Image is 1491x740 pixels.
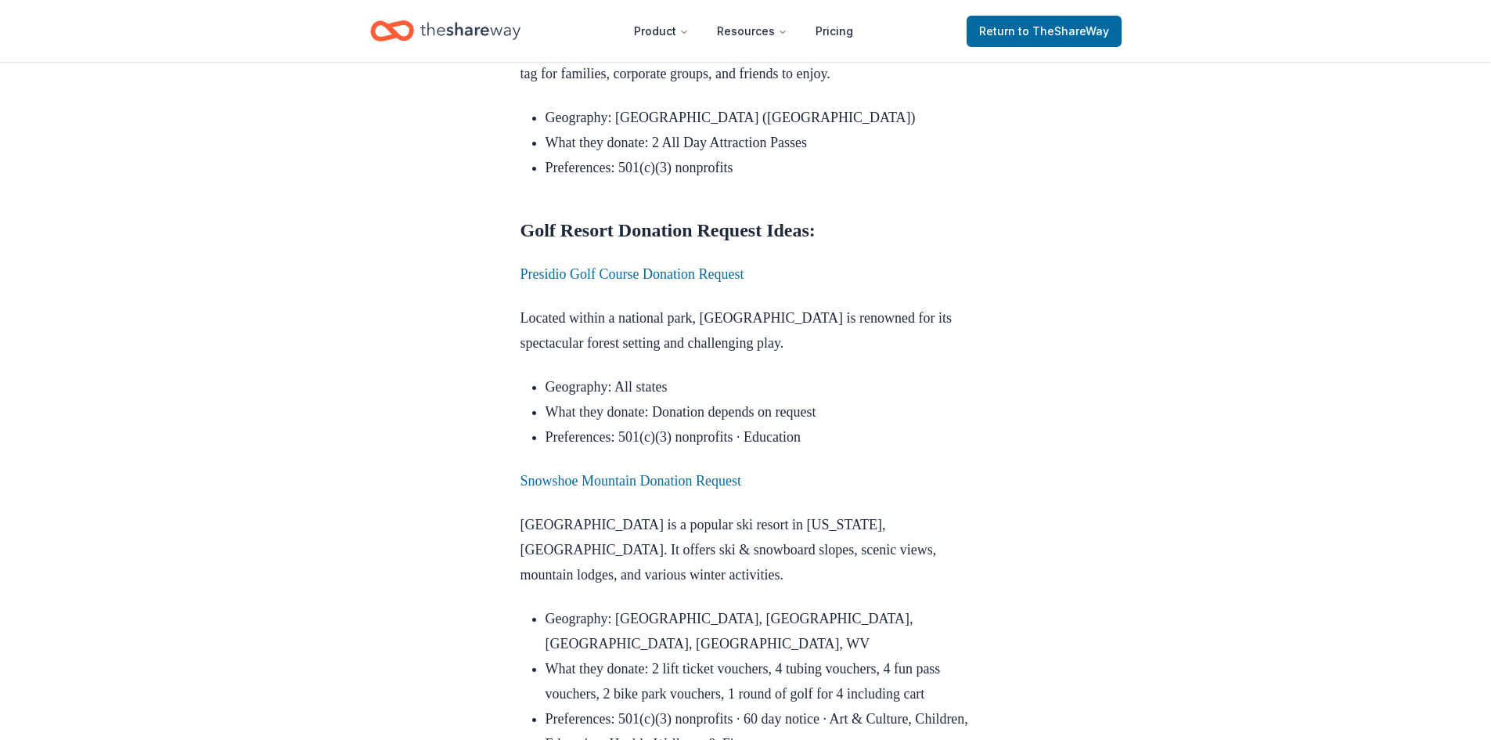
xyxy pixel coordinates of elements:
p: [GEOGRAPHIC_DATA] is a popular ski resort in [US_STATE], [GEOGRAPHIC_DATA]. It offers ski & snowb... [520,512,971,587]
li: What they donate: 2 All Day Attraction Passes [546,130,971,155]
span: to TheShareWay [1018,24,1109,38]
span: Return [979,22,1109,41]
a: Presidio Golf Course Donation Request [520,266,744,282]
button: Product [621,16,701,47]
button: Resources [704,16,800,47]
li: Preferences: 501(c)(3) nonprofits [546,155,971,180]
li: Geography: [GEOGRAPHIC_DATA], [GEOGRAPHIC_DATA], [GEOGRAPHIC_DATA], [GEOGRAPHIC_DATA], WV [546,606,971,656]
nav: Main [621,13,866,49]
li: Geography: [GEOGRAPHIC_DATA] ([GEOGRAPHIC_DATA]) [546,105,971,130]
a: Returnto TheShareWay [967,16,1122,47]
li: What they donate: 2 lift ticket vouchers, 4 tubing vouchers, 4 fun pass vouchers, 2 bike park vou... [546,656,971,706]
h2: Golf Resort Donation Request Ideas: [520,218,971,243]
li: What they donate: Donation depends on request [546,399,971,424]
li: Preferences: 501(c)(3) nonprofits · Education [546,424,971,449]
p: Located within a national park, [GEOGRAPHIC_DATA] is renowned for its spectacular forest setting ... [520,305,971,356]
a: Snowshoe Mountain Donation Request [520,473,741,489]
li: Geography: All states [546,374,971,399]
a: Pricing [803,16,866,47]
a: Home [370,13,520,49]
